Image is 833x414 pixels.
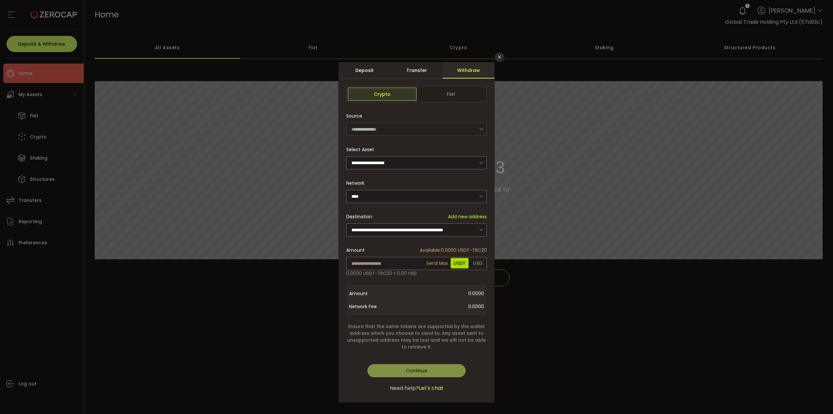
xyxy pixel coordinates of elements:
span: Need help? [390,384,419,392]
span: Fiat [416,88,485,101]
label: Select Asset [346,146,378,153]
span: 0.0000 [401,287,484,300]
span: 0.0000 USDT-TRC20 [420,247,487,254]
span: Add new address [448,213,487,220]
span: USD [470,258,485,268]
div: Transfer [390,62,443,79]
span: Crypto [348,88,416,101]
div: 聊天小组件 [800,383,833,414]
div: dialog [338,62,495,403]
span: Available: [420,247,441,253]
span: Network Fee [349,300,401,313]
button: Close [495,52,504,62]
span: Send Max [425,257,449,270]
span: Continue [406,367,427,374]
span: Amount [349,287,401,300]
label: Network [346,180,368,186]
iframe: Chat Widget [800,383,833,414]
div: Deposit [338,62,390,79]
span: Amount [346,247,365,254]
span: Source [346,109,362,122]
button: Continue [367,364,466,377]
span: Ensure that the same tokens are supported by the wallet address which you choose to send to. Any ... [346,323,487,350]
span: Destination [346,213,372,220]
span: 0.0000 [401,300,484,313]
span: Let's chat [419,384,444,392]
span: USDT [451,258,469,268]
div: Withdraw [443,62,495,79]
span: 0.0000 USDT-TRC20 ≈ 0.00 USD [346,270,417,277]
